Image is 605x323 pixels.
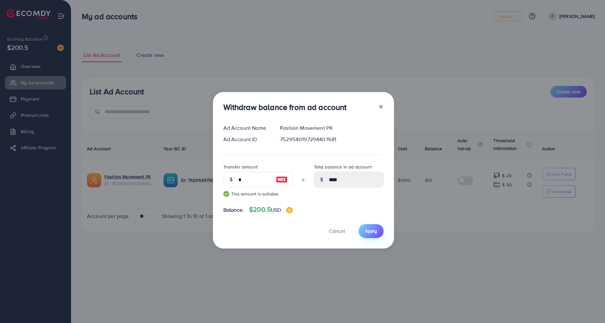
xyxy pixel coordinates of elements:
span: Cancel [329,227,345,235]
span: Apply [365,228,377,234]
span: USD [271,206,281,213]
label: Transfer amount [223,164,258,170]
img: guide [223,191,229,197]
div: 7529540197294407681 [275,136,388,143]
iframe: Chat [577,294,600,318]
div: Ad Account ID [218,136,275,143]
label: Total balance in ad account [314,164,372,170]
div: Fashion Movement PK [275,124,388,132]
h4: $200.5 [249,206,293,214]
small: This amount is suitable [223,191,293,197]
img: image [276,176,288,183]
button: Cancel [321,224,353,238]
img: image [286,207,293,213]
h3: Withdraw balance from ad account [223,102,347,112]
span: Balance: [223,206,244,214]
button: Apply [359,224,384,238]
div: Ad Account Name [218,124,275,132]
